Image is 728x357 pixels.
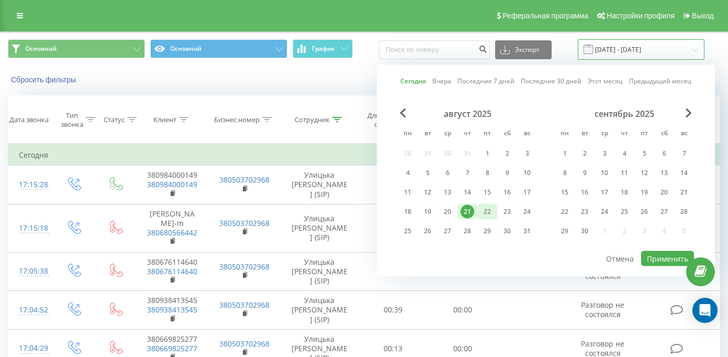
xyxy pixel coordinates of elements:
[19,300,42,320] div: 17:04:52
[654,146,674,161] div: сб 6 сент. 2025 г.
[555,146,575,161] div: пн 1 сент. 2025 г.
[641,251,694,266] button: Применить
[618,166,631,180] div: 11
[654,204,674,220] div: сб 27 сент. 2025 г.
[595,185,614,200] div: ср 17 сент. 2025 г.
[457,185,477,200] div: чт 14 авг. 2025 г.
[634,204,654,220] div: пт 26 сент. 2025 г.
[136,252,208,291] td: 380676114640
[555,185,575,200] div: пн 15 сент. 2025 г.
[8,39,145,58] button: Основной
[588,76,623,86] a: Этот месяц
[400,126,416,142] abbr: понедельник
[495,40,552,59] button: Экспорт
[438,204,457,220] div: ср 20 авг. 2025 г.
[150,39,287,58] button: Основной
[441,166,454,180] div: 6
[558,224,572,238] div: 29
[457,223,477,239] div: чт 28 авг. 2025 г.
[614,165,634,181] div: чт 11 сент. 2025 г.
[398,185,418,200] div: пн 11 авг. 2025 г.
[500,205,514,219] div: 23
[598,166,611,180] div: 10
[578,186,591,199] div: 16
[558,186,572,199] div: 15
[421,205,434,219] div: 19
[500,224,514,238] div: 30
[637,186,651,199] div: 19
[555,204,575,220] div: пн 22 сент. 2025 г.
[517,185,537,200] div: вс 17 авг. 2025 г.
[600,251,640,266] button: Отмена
[147,305,197,315] a: 380938413545
[461,205,474,219] div: 21
[555,109,694,119] div: сентябрь 2025
[312,45,335,52] span: График
[367,111,413,129] div: Длительность ожидания
[398,223,418,239] div: пн 25 авг. 2025 г.
[575,223,595,239] div: вт 30 сент. 2025 г.
[438,165,457,181] div: ср 6 авг. 2025 г.
[629,76,691,86] a: Предыдущий месяц
[457,165,477,181] div: чт 7 авг. 2025 г.
[219,175,270,185] a: 380503702968
[398,109,537,119] div: август 2025
[61,111,83,129] div: Тип звонка
[634,146,654,161] div: пт 5 сент. 2025 г.
[575,165,595,181] div: вт 9 сент. 2025 г.
[676,126,692,142] abbr: воскресенье
[692,12,714,20] span: Выход
[136,291,208,330] td: 380938413545
[25,45,57,53] span: Основной
[477,204,497,220] div: пт 22 авг. 2025 г.
[438,223,457,239] div: ср 27 авг. 2025 г.
[9,115,49,124] div: Дата звонка
[497,146,517,161] div: сб 2 авг. 2025 г.
[517,146,537,161] div: вс 3 авг. 2025 г.
[147,266,197,276] a: 380676114640
[8,145,720,166] td: Сегодня
[500,186,514,199] div: 16
[401,205,415,219] div: 18
[657,205,671,219] div: 27
[520,224,534,238] div: 31
[398,204,418,220] div: пн 18 авг. 2025 г.
[577,126,592,142] abbr: вторник
[517,223,537,239] div: вс 31 авг. 2025 г.
[457,204,477,220] div: чт 21 авг. 2025 г.
[519,126,535,142] abbr: воскресенье
[634,165,654,181] div: пт 12 сент. 2025 г.
[578,147,591,160] div: 2
[359,291,428,330] td: 00:39
[558,166,572,180] div: 8
[359,166,428,204] td: 00:25
[654,185,674,200] div: сб 20 сент. 2025 г.
[19,218,42,239] div: 17:15:18
[558,205,572,219] div: 22
[219,300,270,310] a: 380503702968
[147,179,197,189] a: 380984000149
[618,186,631,199] div: 18
[637,166,651,180] div: 12
[595,146,614,161] div: ср 3 сент. 2025 г.
[557,126,573,142] abbr: понедельник
[441,186,454,199] div: 13
[379,40,490,59] input: Поиск по номеру
[517,165,537,181] div: вс 10 авг. 2025 г.
[497,223,517,239] div: сб 30 авг. 2025 г.
[477,185,497,200] div: пт 15 авг. 2025 г.
[614,185,634,200] div: чт 18 сент. 2025 г.
[147,228,197,237] a: 380680566442
[677,147,691,160] div: 7
[674,165,694,181] div: вс 14 сент. 2025 г.
[401,166,415,180] div: 4
[219,262,270,272] a: 380503702968
[500,166,514,180] div: 9
[497,204,517,220] div: сб 23 авг. 2025 г.
[637,147,651,160] div: 5
[598,147,611,160] div: 3
[480,147,494,160] div: 1
[295,115,330,124] div: Сотрудник
[617,126,632,142] abbr: четверг
[457,76,514,86] a: Последние 7 дней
